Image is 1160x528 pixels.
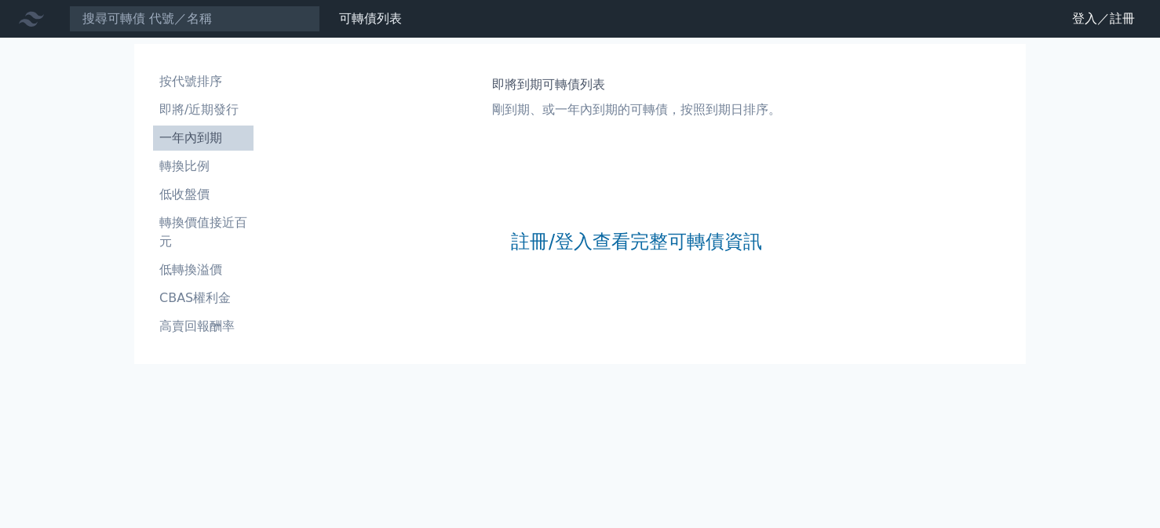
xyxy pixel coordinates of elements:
li: 轉換價值接近百元 [153,213,254,251]
a: 登入／註冊 [1060,6,1147,31]
a: 註冊/登入查看完整可轉債資訊 [511,229,762,254]
a: 轉換比例 [153,154,254,179]
a: 低收盤價 [153,182,254,207]
li: CBAS權利金 [153,289,254,308]
a: 即將/近期發行 [153,97,254,122]
li: 低轉換溢價 [153,260,254,279]
a: 一年內到期 [153,126,254,151]
a: 高賣回報酬率 [153,314,254,339]
li: 高賣回報酬率 [153,317,254,336]
input: 搜尋可轉債 代號／名稱 [69,5,320,32]
p: 剛到期、或一年內到期的可轉債，按照到期日排序。 [492,100,781,119]
li: 轉換比例 [153,157,254,176]
li: 即將/近期發行 [153,100,254,119]
a: 可轉債列表 [339,11,402,26]
h1: 即將到期可轉債列表 [492,75,781,94]
a: 低轉換溢價 [153,257,254,282]
a: 按代號排序 [153,69,254,94]
li: 按代號排序 [153,72,254,91]
a: 轉換價值接近百元 [153,210,254,254]
a: CBAS權利金 [153,286,254,311]
li: 一年內到期 [153,129,254,147]
li: 低收盤價 [153,185,254,204]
